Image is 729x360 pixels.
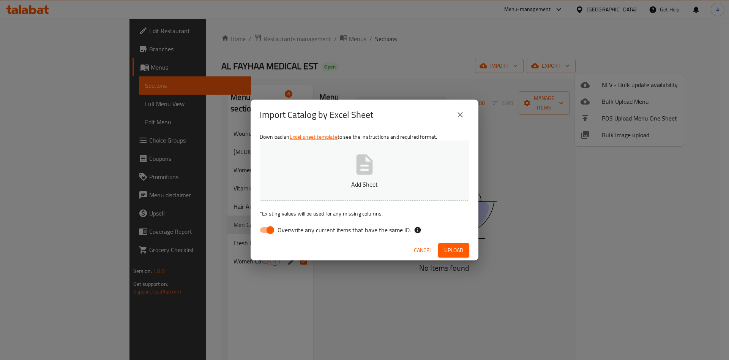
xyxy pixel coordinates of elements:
button: Add Sheet [260,141,469,201]
span: Upload [444,246,463,255]
a: Excel sheet template [290,132,338,142]
button: close [451,106,469,124]
h2: Import Catalog by Excel Sheet [260,109,373,121]
button: Cancel [411,243,435,257]
button: Upload [438,243,469,257]
span: Overwrite any current items that have the same ID. [278,225,411,235]
div: Download an to see the instructions and required format. [251,130,478,240]
span: Cancel [414,246,432,255]
p: Existing values will be used for any missing columns. [260,210,469,217]
p: Add Sheet [271,180,458,189]
svg: If the overwrite option isn't selected, then the items that match an existing ID will be ignored ... [414,226,421,234]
